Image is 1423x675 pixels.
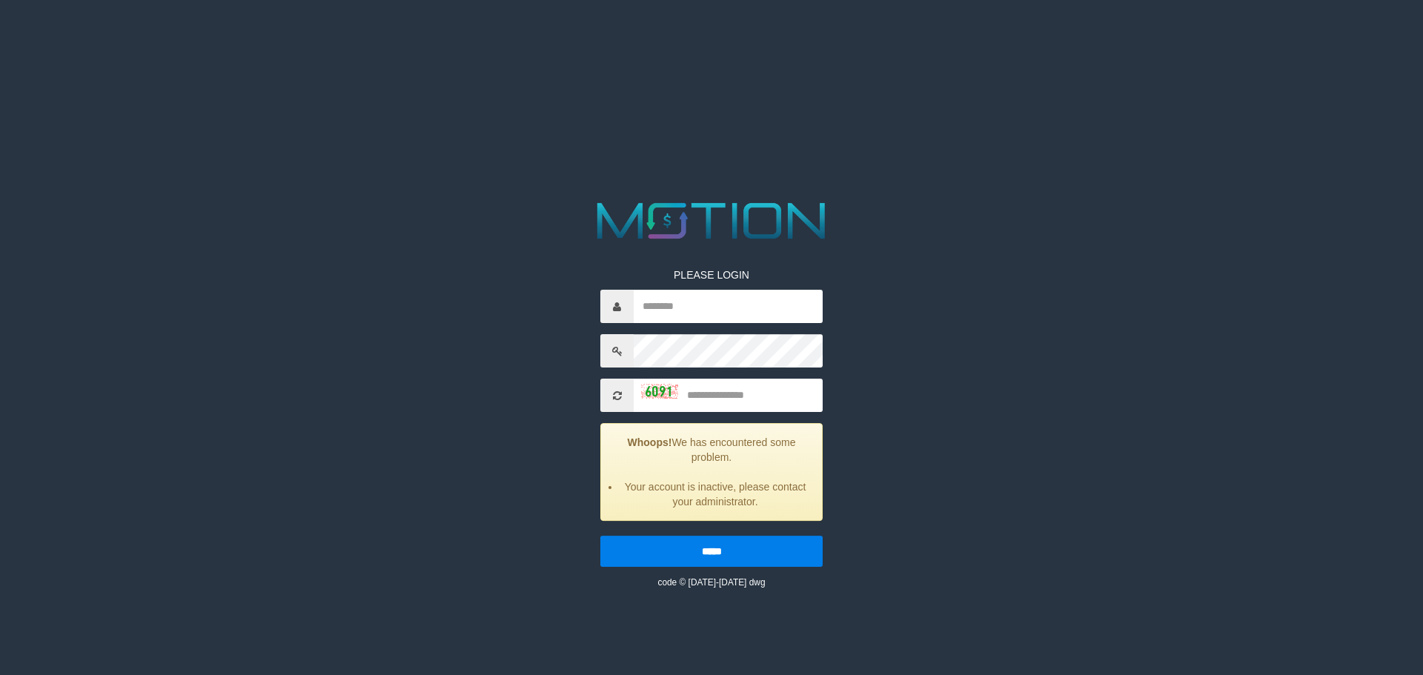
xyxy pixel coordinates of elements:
[620,479,811,509] li: Your account is inactive, please contact your administrator.
[600,267,823,282] p: PLEASE LOGIN
[657,577,765,588] small: code © [DATE]-[DATE] dwg
[600,423,823,521] div: We has encountered some problem.
[587,196,836,245] img: MOTION_logo.png
[641,384,678,399] img: captcha
[628,436,672,448] strong: Whoops!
